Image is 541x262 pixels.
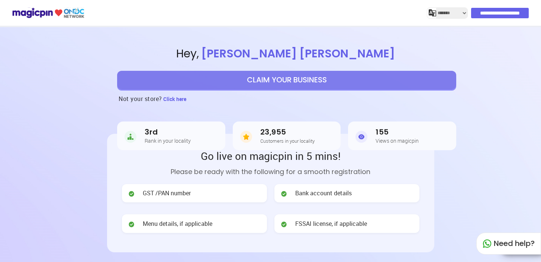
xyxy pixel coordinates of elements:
span: GST /PAN number [143,189,191,198]
img: ondc-logo-new-small.8a59708e.svg [12,6,84,19]
h3: Not your store? [119,89,162,108]
h5: Views on magicpin [376,138,419,143]
img: whatapp_green.7240e66a.svg [483,239,492,248]
img: Customers [240,129,252,144]
span: [PERSON_NAME] [PERSON_NAME] [199,45,397,61]
p: Please be ready with the following for a smooth registration [122,167,419,177]
span: Hey , [32,46,541,62]
h3: 3rd [145,128,191,136]
span: FSSAI license, if applicable [295,220,367,228]
img: j2MGCQAAAABJRU5ErkJggg== [429,9,436,17]
img: check [280,190,288,198]
span: Menu details, if applicable [143,220,212,228]
div: Need help? [476,233,541,255]
button: CLAIM YOUR BUSINESS [117,71,456,89]
h5: Customers in your locality [260,138,315,143]
img: check [128,190,135,198]
h3: 23,955 [260,128,315,136]
span: Bank account details [295,189,352,198]
img: check [280,221,288,228]
img: Rank [125,129,136,144]
h2: Go live on magicpin in 5 mins! [122,149,419,163]
img: check [128,221,135,228]
span: Click here [163,95,186,102]
img: Views [355,129,367,144]
h5: Rank in your locality [145,138,191,143]
h3: 155 [376,128,419,136]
